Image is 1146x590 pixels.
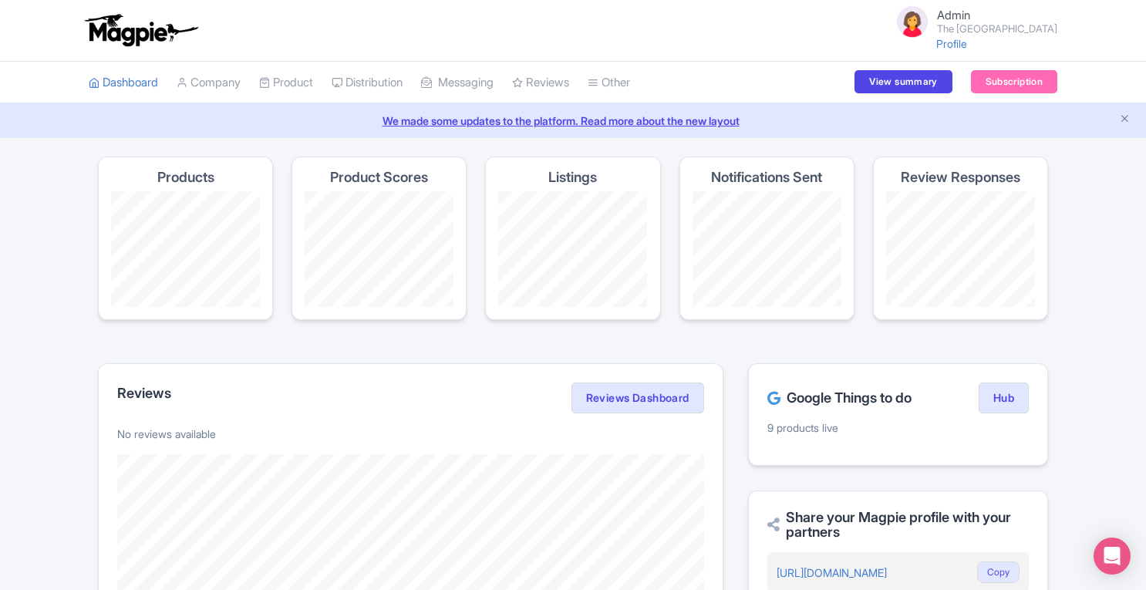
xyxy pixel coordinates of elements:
h4: Product Scores [330,170,428,185]
a: Distribution [332,62,403,104]
div: Open Intercom Messenger [1094,538,1131,575]
a: We made some updates to the platform. Read more about the new layout [9,113,1137,129]
p: No reviews available [117,426,704,442]
button: Close announcement [1119,111,1131,129]
h2: Share your Magpie profile with your partners [767,510,1029,541]
h4: Products [157,170,214,185]
button: Copy [977,561,1020,583]
small: The [GEOGRAPHIC_DATA] [937,24,1057,34]
a: Profile [936,37,967,50]
a: View summary [854,70,952,93]
h4: Notifications Sent [711,170,822,185]
img: logo-ab69f6fb50320c5b225c76a69d11143b.png [81,13,201,47]
a: [URL][DOMAIN_NAME] [777,566,887,579]
a: Product [259,62,313,104]
h2: Google Things to do [767,390,912,406]
a: Company [177,62,241,104]
a: Reviews [512,62,569,104]
a: Hub [979,383,1029,413]
h2: Reviews [117,386,171,401]
p: 9 products live [767,420,1029,436]
h4: Listings [548,170,597,185]
a: Dashboard [89,62,158,104]
a: Admin The [GEOGRAPHIC_DATA] [885,3,1057,40]
a: Subscription [971,70,1057,93]
a: Other [588,62,630,104]
h4: Review Responses [901,170,1020,185]
span: Admin [937,8,970,22]
img: avatar_key_member-9c1dde93af8b07d7383eb8b5fb890c87.png [894,3,931,40]
a: Reviews Dashboard [571,383,704,413]
a: Messaging [421,62,494,104]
